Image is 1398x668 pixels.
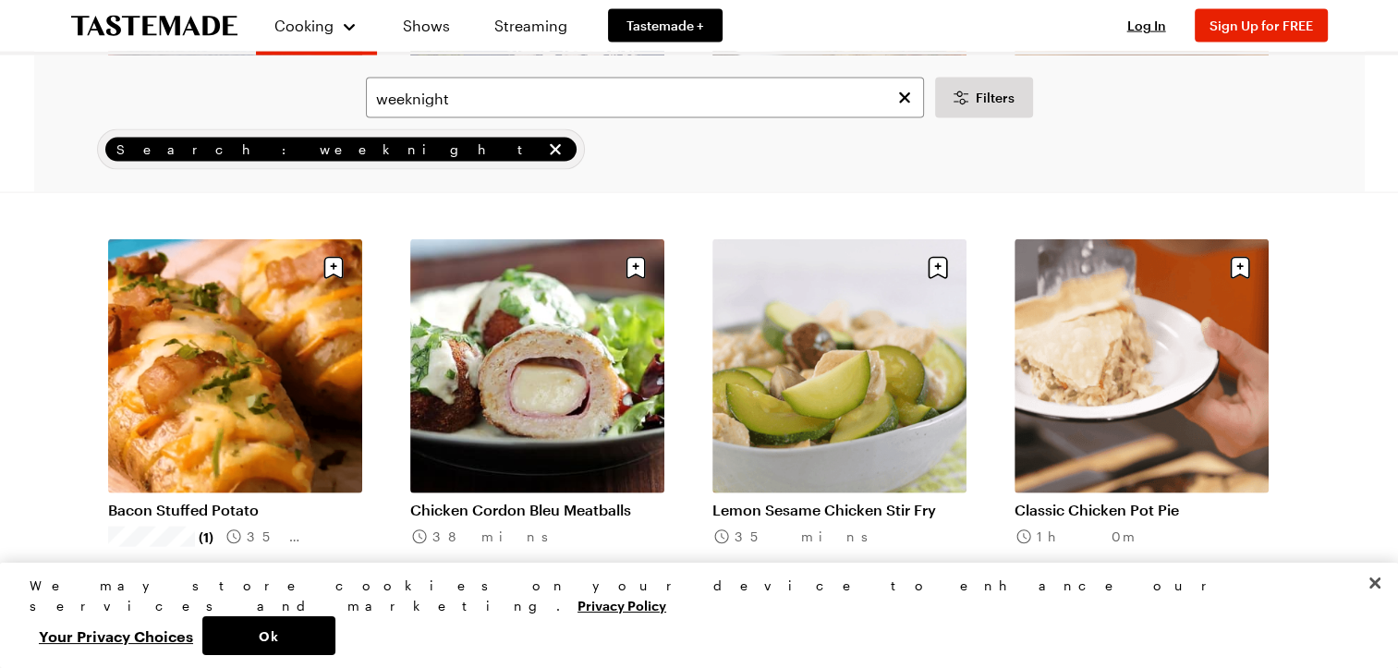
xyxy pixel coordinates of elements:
[920,250,955,285] button: Save recipe
[626,17,704,35] span: Tastemade +
[618,250,653,285] button: Save recipe
[410,501,664,519] a: Chicken Cordon Bleu Meatballs
[712,501,966,519] a: Lemon Sesame Chicken Stir Fry
[935,78,1033,118] button: Desktop filters
[30,576,1353,655] div: Privacy
[976,89,1015,107] span: Filters
[274,17,334,34] span: Cooking
[316,250,351,285] button: Save recipe
[1210,18,1313,33] span: Sign Up for FREE
[30,576,1353,616] div: We may store cookies on your device to enhance our services and marketing.
[1195,9,1328,43] button: Sign Up for FREE
[71,16,237,37] a: To Tastemade Home Page
[1355,563,1395,603] button: Close
[30,616,202,655] button: Your Privacy Choices
[1222,250,1258,285] button: Save recipe
[1127,18,1166,33] span: Log In
[1015,501,1269,519] a: Classic Chicken Pot Pie
[116,140,541,160] span: Search: weeknight
[577,596,666,613] a: More information about your privacy, opens in a new tab
[608,9,723,43] a: Tastemade +
[1110,17,1184,35] button: Log In
[274,7,359,44] button: Cooking
[108,501,362,519] a: Bacon Stuffed Potato
[545,140,565,160] button: remove Search: weeknight
[202,616,335,655] button: Ok
[894,88,915,108] button: Clear search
